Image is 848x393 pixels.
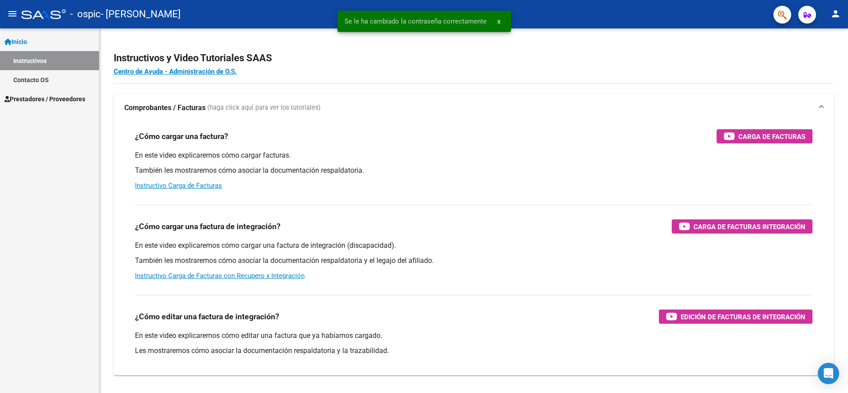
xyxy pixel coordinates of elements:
span: x [497,17,500,25]
mat-icon: person [830,8,841,19]
p: También les mostraremos cómo asociar la documentación respaldatoria y el legajo del afiliado. [135,256,812,266]
h3: ¿Cómo cargar una factura de integración? [135,220,281,233]
mat-expansion-panel-header: Comprobantes / Facturas (haga click aquí para ver los tutoriales) [114,94,834,122]
span: Prestadores / Proveedores [4,94,85,104]
span: - [PERSON_NAME] [101,4,181,24]
p: Les mostraremos cómo asociar la documentación respaldatoria y la trazabilidad. [135,346,812,356]
a: Instructivo Carga de Facturas [135,182,222,190]
span: Carga de Facturas Integración [693,221,805,232]
p: También les mostraremos cómo asociar la documentación respaldatoria. [135,166,812,175]
button: x [490,13,507,29]
a: Instructivo Carga de Facturas con Recupero x Integración [135,272,305,280]
button: Carga de Facturas [717,129,812,143]
span: (haga click aquí para ver los tutoriales) [207,103,321,113]
strong: Comprobantes / Facturas [124,103,206,113]
div: Open Intercom Messenger [818,363,839,384]
button: Carga de Facturas Integración [672,219,812,234]
span: Se le ha cambiado la contraseña correctamente [345,17,487,26]
button: Edición de Facturas de integración [659,310,812,324]
span: Inicio [4,37,27,47]
span: Carga de Facturas [738,131,805,142]
p: En este video explicaremos cómo cargar facturas. [135,151,812,160]
a: Centro de Ayuda - Administración de O.S. [114,67,237,75]
p: En este video explicaremos cómo cargar una factura de integración (discapacidad). [135,241,812,250]
p: En este video explicaremos cómo editar una factura que ya habíamos cargado. [135,331,812,341]
h3: ¿Cómo editar una factura de integración? [135,310,279,323]
h2: Instructivos y Video Tutoriales SAAS [114,50,834,67]
h3: ¿Cómo cargar una factura? [135,130,228,143]
div: Comprobantes / Facturas (haga click aquí para ver los tutoriales) [114,122,834,375]
mat-icon: menu [7,8,18,19]
span: - ospic [70,4,101,24]
span: Edición de Facturas de integración [681,311,805,322]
